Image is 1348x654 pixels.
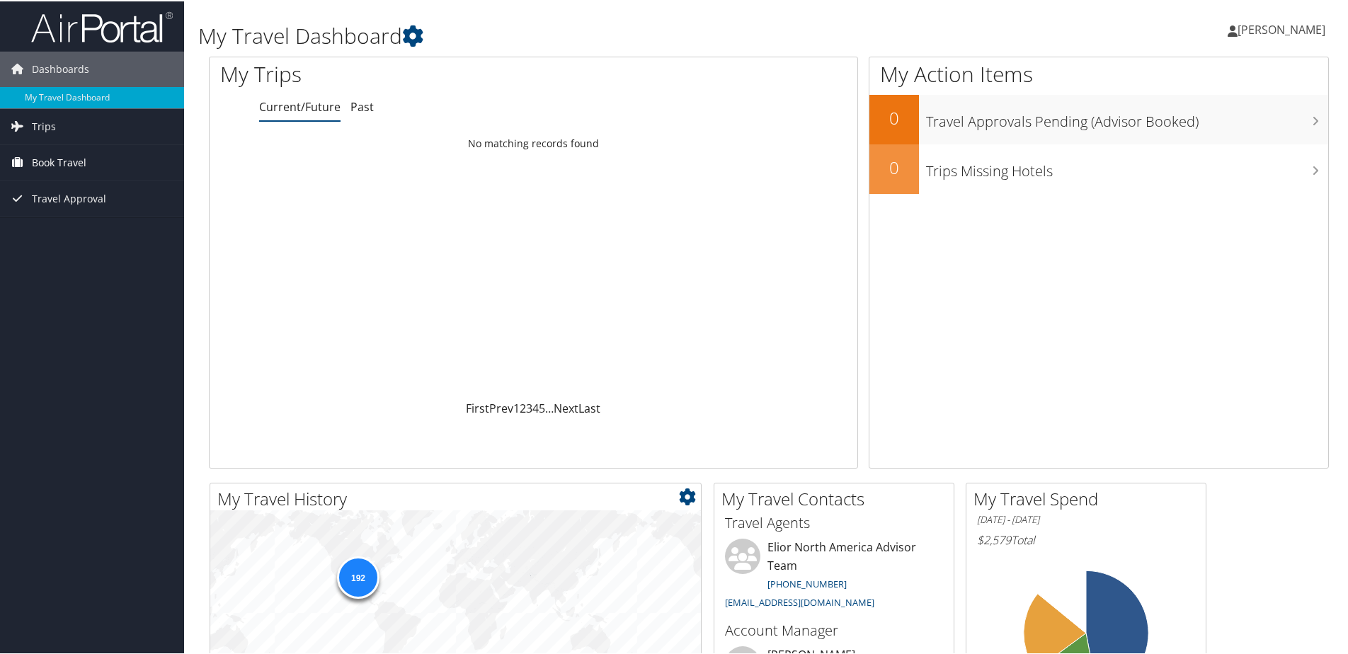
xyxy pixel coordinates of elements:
span: Trips [32,108,56,143]
a: Last [578,399,600,415]
img: airportal-logo.png [31,9,173,42]
h2: 0 [869,154,919,178]
h6: Total [977,531,1195,546]
a: First [466,399,489,415]
span: Travel Approval [32,180,106,215]
h1: My Trips [220,58,577,88]
a: Next [554,399,578,415]
a: [PHONE_NUMBER] [767,576,847,589]
span: Book Travel [32,144,86,179]
span: [PERSON_NAME] [1238,21,1325,36]
a: Prev [489,399,513,415]
h2: 0 [869,105,919,129]
h3: Travel Approvals Pending (Advisor Booked) [926,103,1328,130]
li: Elior North America Advisor Team [718,537,950,613]
a: 2 [520,399,526,415]
h3: Travel Agents [725,512,943,532]
a: Past [350,98,374,113]
td: No matching records found [210,130,857,155]
span: … [545,399,554,415]
a: Current/Future [259,98,341,113]
div: 192 [337,555,379,597]
a: 1 [513,399,520,415]
a: 0Travel Approvals Pending (Advisor Booked) [869,93,1328,143]
a: [PERSON_NAME] [1228,7,1340,50]
h2: My Travel History [217,486,701,510]
a: 3 [526,399,532,415]
h6: [DATE] - [DATE] [977,512,1195,525]
h1: My Action Items [869,58,1328,88]
h2: My Travel Spend [973,486,1206,510]
a: 4 [532,399,539,415]
a: 5 [539,399,545,415]
h3: Account Manager [725,619,943,639]
h1: My Travel Dashboard [198,20,959,50]
a: [EMAIL_ADDRESS][DOMAIN_NAME] [725,595,874,607]
h2: My Travel Contacts [721,486,954,510]
h3: Trips Missing Hotels [926,153,1328,180]
span: $2,579 [977,531,1011,546]
a: 0Trips Missing Hotels [869,143,1328,193]
span: Dashboards [32,50,89,86]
